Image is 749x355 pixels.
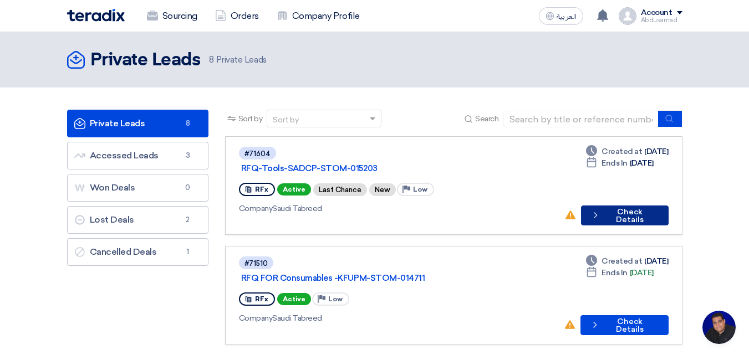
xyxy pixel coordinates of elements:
[413,186,427,193] span: Low
[580,315,669,335] button: Check Details
[67,110,208,137] a: Private Leads8
[239,203,556,214] div: Saudi Tabreed
[181,118,195,129] span: 8
[241,163,518,173] a: RFQ-Tools-SADCP-STOM-015203
[328,295,343,303] span: Low
[238,113,263,125] span: Sort by
[475,113,498,125] span: Search
[67,9,125,22] img: Teradix logo
[206,4,268,28] a: Orders
[602,146,642,157] span: Created at
[181,246,195,258] span: 1
[586,267,654,279] div: [DATE]
[209,54,266,66] span: Private Leads
[181,150,195,161] span: 3
[602,267,628,279] span: Ends In
[239,204,273,213] span: Company
[181,214,195,225] span: 2
[244,260,268,267] div: #71510
[539,7,583,25] button: العربية
[255,295,268,303] span: RFx
[313,183,367,196] div: Last Chance
[586,255,668,267] div: [DATE]
[503,111,659,127] input: Search by title or reference number
[602,255,642,267] span: Created at
[268,4,369,28] a: Company Profile
[641,17,682,23] div: Abdusamad
[277,293,311,305] span: Active
[67,238,208,266] a: Cancelled Deals1
[241,273,518,283] a: RFQ FOR Consumables -KFUPM-STOM-014711
[239,313,273,323] span: Company
[702,311,736,344] div: Open chat
[255,186,268,193] span: RFx
[369,183,396,196] div: New
[67,142,208,169] a: Accessed Leads3
[586,157,654,169] div: [DATE]
[619,7,636,25] img: profile_test.png
[557,13,577,20] span: العربية
[138,4,206,28] a: Sourcing
[586,146,668,157] div: [DATE]
[67,206,208,234] a: Lost Deals2
[239,312,555,324] div: Saudi Tabreed
[277,183,311,195] span: Active
[67,174,208,202] a: Won Deals0
[273,114,299,126] div: Sort by
[90,49,201,71] h2: Private Leads
[602,157,628,169] span: Ends In
[209,55,214,65] span: 8
[181,182,195,193] span: 0
[581,205,669,225] button: Check Details
[244,150,271,157] div: #71604
[641,8,672,18] div: Account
